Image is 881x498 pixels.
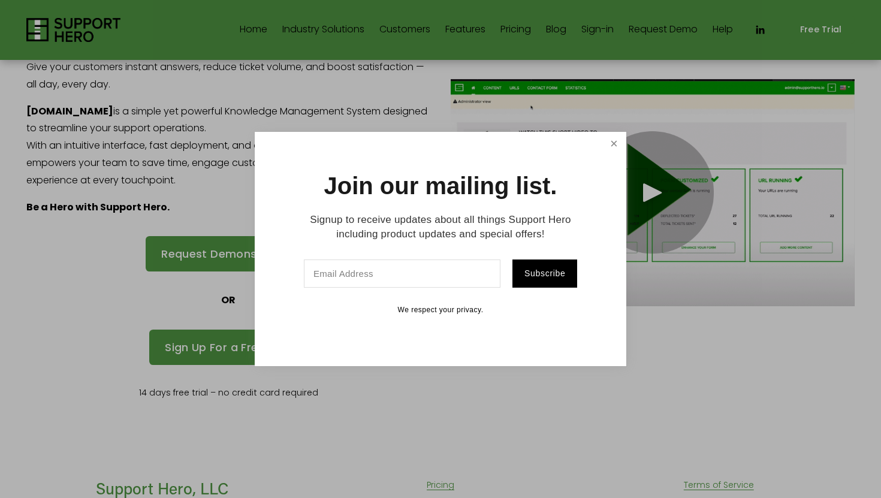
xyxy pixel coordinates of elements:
span: Subscribe [524,268,566,278]
p: We respect your privacy. [297,306,584,315]
h1: Join our mailing list. [324,174,557,198]
p: Signup to receive updates about all things Support Hero including product updates and special off... [297,213,584,242]
a: Close [604,134,624,155]
button: Subscribe [512,259,577,288]
input: Email Address [304,259,500,288]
